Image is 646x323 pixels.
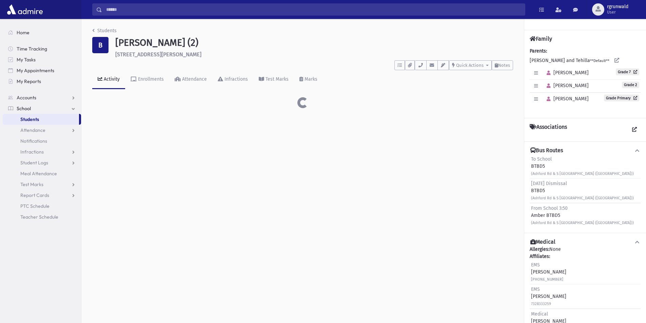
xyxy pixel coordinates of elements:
div: Activity [102,76,120,82]
img: AdmirePro [5,3,44,16]
span: From School 3:50 [531,205,568,211]
div: B [92,37,109,53]
span: Notifications [20,138,47,144]
div: Amber BTBD5 [531,205,634,226]
span: Student Logs [20,160,48,166]
a: My Tasks [3,54,81,65]
a: Students [92,28,117,34]
a: Infractions [212,70,253,89]
div: BTBD5 [531,180,634,201]
div: Infractions [223,76,248,82]
button: Notes [492,60,513,70]
b: Parents: [530,48,547,54]
span: Time Tracking [17,46,47,52]
span: rgrunwald [607,4,628,9]
span: User [607,9,628,15]
a: Grade Primary [604,95,639,101]
small: [PHONE_NUMBER] [531,277,563,282]
span: School [17,105,31,112]
span: Students [20,116,39,122]
small: (Ashford Rd & S [GEOGRAPHIC_DATA] ([GEOGRAPHIC_DATA])) [531,221,634,225]
span: [PERSON_NAME] [544,96,589,102]
span: Report Cards [20,192,49,198]
a: Infractions [3,146,81,157]
div: [PERSON_NAME] [531,286,566,307]
a: PTC Schedule [3,201,81,211]
a: Student Logs [3,157,81,168]
span: EMS [531,286,540,292]
h4: Medical [530,239,555,246]
a: My Reports [3,76,81,87]
a: Meal Attendance [3,168,81,179]
span: My Appointments [17,67,54,74]
h4: Bus Routes [530,147,563,154]
h4: Family [530,36,552,42]
a: Enrollments [125,70,169,89]
span: Home [17,29,30,36]
span: [PERSON_NAME] [544,83,589,88]
div: Marks [303,76,317,82]
span: Attendance [20,127,45,133]
small: (Ashford Rd & S [GEOGRAPHIC_DATA] ([GEOGRAPHIC_DATA])) [531,196,634,200]
input: Search [102,3,525,16]
span: EMS [531,262,540,268]
div: [PERSON_NAME] [531,261,566,283]
span: My Reports [17,78,41,84]
b: Affiliates: [530,254,550,259]
span: My Tasks [17,57,36,63]
h1: [PERSON_NAME] (2) [115,37,513,48]
a: Attendance [169,70,212,89]
span: Quick Actions [456,63,484,68]
h4: Associations [530,124,567,136]
span: Meal Attendance [20,170,57,177]
nav: breadcrumb [92,27,117,37]
a: View all Associations [628,124,641,136]
h6: [STREET_ADDRESS][PERSON_NAME] [115,51,513,58]
button: Bus Routes [530,147,641,154]
a: Time Tracking [3,43,81,54]
button: Medical [530,239,641,246]
a: Notifications [3,136,81,146]
small: (Ashford Rd & S [GEOGRAPHIC_DATA] ([GEOGRAPHIC_DATA])) [531,171,634,176]
span: Teacher Schedule [20,214,58,220]
span: [DATE] Dismissal [531,181,567,186]
a: Test Marks [3,179,81,190]
a: Report Cards [3,190,81,201]
span: Grade 2 [622,82,639,88]
a: My Appointments [3,65,81,76]
div: [PERSON_NAME] and Tehilla [530,47,641,113]
div: Test Marks [264,76,289,82]
a: Marks [294,70,323,89]
span: Infractions [20,149,44,155]
span: Test Marks [20,181,43,187]
a: Students [3,114,79,125]
span: Notes [498,63,510,68]
a: Activity [92,70,125,89]
a: Accounts [3,92,81,103]
b: Allergies: [530,246,549,252]
span: PTC Schedule [20,203,50,209]
div: Attendance [181,76,207,82]
div: Enrollments [137,76,164,82]
a: Teacher Schedule [3,211,81,222]
span: Accounts [17,95,36,101]
small: 7328333259 [531,302,551,306]
button: Quick Actions [449,60,492,70]
span: [PERSON_NAME] [544,70,589,76]
a: School [3,103,81,114]
div: BTBD5 [531,156,634,177]
span: Medical [531,311,548,317]
a: Test Marks [253,70,294,89]
a: Attendance [3,125,81,136]
span: To School [531,156,552,162]
a: Home [3,27,81,38]
a: Grade 7 [616,68,639,75]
